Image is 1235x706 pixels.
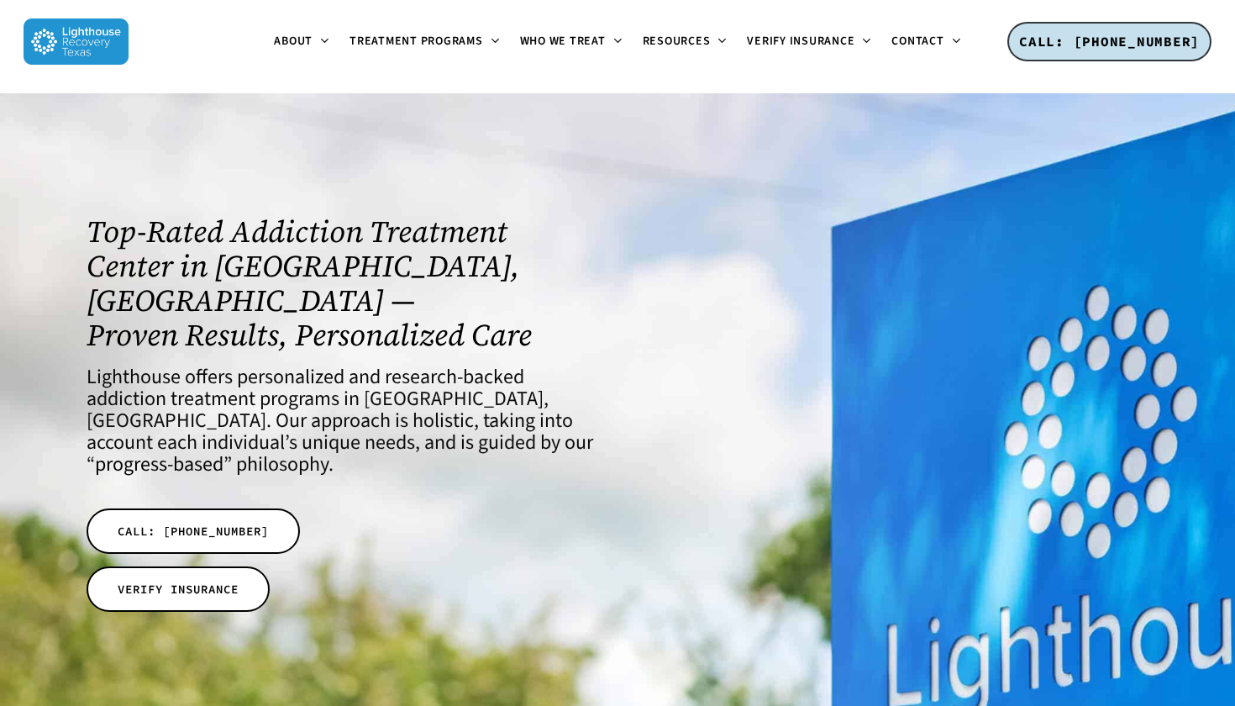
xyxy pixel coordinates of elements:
span: Verify Insurance [747,33,854,50]
span: Treatment Programs [349,33,483,50]
a: CALL: [PHONE_NUMBER] [87,508,300,554]
a: progress-based [95,450,223,479]
span: CALL: [PHONE_NUMBER] [118,523,269,540]
a: About [264,35,339,49]
a: Verify Insurance [737,35,881,49]
h4: Lighthouse offers personalized and research-backed addiction treatment programs in [GEOGRAPHIC_DA... [87,366,596,476]
span: Who We Treat [520,33,606,50]
a: Contact [881,35,970,49]
span: Contact [891,33,943,50]
span: VERIFY INSURANCE [118,581,239,598]
a: CALL: [PHONE_NUMBER] [1007,22,1211,62]
a: Resources [633,35,738,49]
h1: Top-Rated Addiction Treatment Center in [GEOGRAPHIC_DATA], [GEOGRAPHIC_DATA] — Proven Results, Pe... [87,214,596,352]
img: Lighthouse Recovery Texas [24,18,129,65]
a: VERIFY INSURANCE [87,566,270,612]
span: CALL: [PHONE_NUMBER] [1019,33,1200,50]
a: Treatment Programs [339,35,510,49]
a: Who We Treat [510,35,633,49]
span: About [274,33,313,50]
span: Resources [643,33,711,50]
